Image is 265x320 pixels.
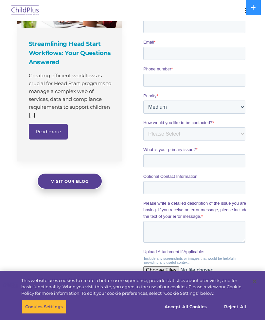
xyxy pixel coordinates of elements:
[215,300,256,313] button: Reject All
[51,179,88,184] span: Visit our blog
[29,72,112,119] p: Creating efficient workflows is crucial for Head Start programs to manage a complex web of servic...
[247,274,262,289] button: Close
[10,3,41,18] img: ChildPlus by Procare Solutions
[21,277,247,297] div: This website uses cookies to create a better user experience, provide statistics about user visit...
[161,300,210,313] button: Accept All Cookies
[37,173,102,189] a: Visit our blog
[29,124,68,140] a: Read more
[29,39,112,67] h4: Streamlining Head Start Workflows: Your Questions Answered
[22,300,66,313] button: Cookies Settings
